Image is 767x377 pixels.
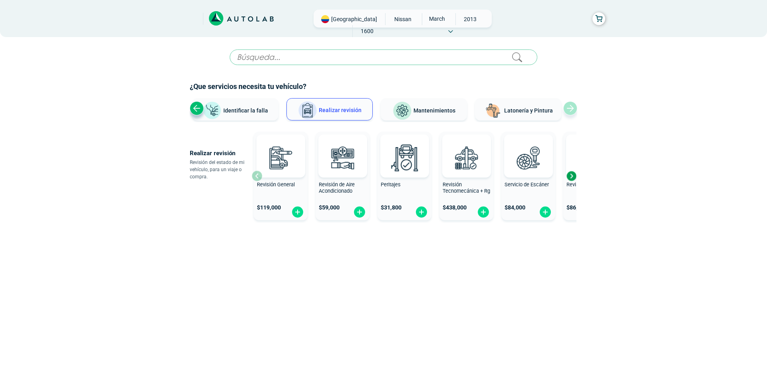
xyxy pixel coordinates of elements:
[415,206,428,218] img: fi_plus-circle2.svg
[230,49,537,65] input: Búsqueda...
[263,140,298,175] img: revision_general-v3.svg
[291,206,304,218] img: fi_plus-circle2.svg
[381,182,401,188] span: Peritajes
[381,204,401,211] span: $ 31,800
[443,204,467,211] span: $ 438,000
[319,204,340,211] span: $ 59,000
[298,101,317,120] img: Realizar revisión
[257,204,281,211] span: $ 119,000
[539,206,552,218] img: fi_plus-circle2.svg
[501,132,555,220] button: Servicio de Escáner $84,000
[475,98,561,120] button: Latonería y Pintura
[331,15,377,23] span: [GEOGRAPHIC_DATA]
[422,13,451,24] span: MARCH
[257,182,295,188] span: Revisión General
[378,132,431,220] button: Peritajes $31,800
[389,13,417,25] span: NISSAN
[443,182,490,194] span: Revisión Tecnomecánica + Rg
[223,107,268,113] span: Identificar la falla
[455,136,479,160] img: AD0BCuuxAAAAAElFTkSuQmCC
[413,107,455,114] span: Mantenimientos
[517,136,540,160] img: AD0BCuuxAAAAAElFTkSuQmCC
[353,206,366,218] img: fi_plus-circle2.svg
[456,13,484,25] span: 2013
[190,81,577,92] h2: ¿Que servicios necesita tu vehículo?
[511,140,546,175] img: escaner-v3.svg
[449,140,484,175] img: revision_tecno_mecanica-v3.svg
[393,101,412,120] img: Mantenimientos
[566,182,610,188] span: Revisión de Batería
[321,15,329,23] img: Flag of COLOMBIA
[325,140,360,175] img: aire_acondicionado-v3.svg
[439,132,493,220] button: Revisión Tecnomecánica + Rg $438,000
[190,148,252,159] p: Realizar revisión
[504,107,553,114] span: Latonería y Pintura
[319,182,355,194] span: Revisión de Aire Acondicionado
[269,136,293,160] img: AD0BCuuxAAAAAElFTkSuQmCC
[387,140,422,175] img: peritaje-v3.svg
[572,140,608,175] img: cambio_bateria-v3.svg
[286,98,373,120] button: Realizar revisión
[203,101,222,120] img: Identificar la falla
[331,136,355,160] img: AD0BCuuxAAAAAElFTkSuQmCC
[190,159,252,180] p: Revisión del estado de mi vehículo, para un viaje o compra.
[565,170,577,182] div: Next slide
[190,101,204,115] div: Previous slide
[381,98,467,120] button: Mantenimientos
[192,98,278,120] button: Identificar la falla
[393,136,417,160] img: AD0BCuuxAAAAAElFTkSuQmCC
[483,101,503,120] img: Latonería y Pintura
[477,206,490,218] img: fi_plus-circle2.svg
[505,182,549,188] span: Servicio de Escáner
[566,204,587,211] span: $ 86,900
[563,132,617,220] button: Revisión de Batería $86,900
[254,132,308,220] button: Revisión General $119,000
[353,25,381,37] span: 1600
[319,107,362,113] span: Realizar revisión
[505,204,525,211] span: $ 84,000
[316,132,370,220] button: Revisión de Aire Acondicionado $59,000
